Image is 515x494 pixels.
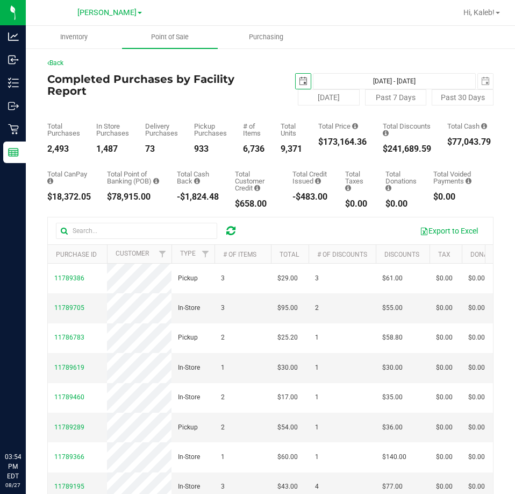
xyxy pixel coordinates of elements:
[436,422,453,433] span: $0.00
[468,303,485,313] span: $0.00
[468,482,485,492] span: $0.00
[433,171,477,185] div: Total Voided Payments
[277,392,298,403] span: $17.00
[468,422,485,433] span: $0.00
[137,32,203,42] span: Point of Sale
[466,178,471,185] i: Sum of all voided payment transaction amounts, excluding tips and transaction fees, for all purch...
[178,303,200,313] span: In-Store
[96,145,129,153] div: 1,487
[315,333,319,343] span: 1
[315,392,319,403] span: 1
[178,363,200,373] span: In-Store
[298,89,360,105] button: [DATE]
[234,32,298,42] span: Purchasing
[221,333,225,343] span: 2
[315,178,321,185] i: Sum of all account credit issued for all refunds from returned purchases in the date range.
[345,200,369,208] div: $0.00
[218,26,314,48] a: Purchasing
[365,89,427,105] button: Past 7 Days
[436,333,453,343] span: $0.00
[221,273,225,284] span: 3
[54,424,84,431] span: 11789289
[382,303,403,313] span: $55.00
[154,245,171,263] a: Filter
[315,273,319,284] span: 3
[385,185,391,192] i: Sum of all round-up-to-next-dollar total price adjustments for all purchases in the date range.
[54,304,84,312] span: 11789705
[447,123,491,130] div: Total Cash
[345,171,369,192] div: Total Taxes
[194,123,227,137] div: Pickup Purchases
[447,138,491,146] div: $77,043.79
[383,123,431,137] div: Total Discounts
[5,481,21,489] p: 08/27
[177,193,219,201] div: -$1,824.48
[385,171,417,192] div: Total Donations
[277,452,298,462] span: $60.00
[318,123,367,130] div: Total Price
[384,251,419,258] a: Discounts
[277,333,298,343] span: $25.20
[317,251,367,258] a: # of Discounts
[54,483,84,490] span: 11789195
[436,452,453,462] span: $0.00
[8,101,19,111] inline-svg: Outbound
[382,273,403,284] span: $61.00
[178,422,198,433] span: Pickup
[436,273,453,284] span: $0.00
[177,171,219,185] div: Total Cash Back
[54,334,84,341] span: 11786783
[194,145,227,153] div: 933
[383,145,431,153] div: $241,689.59
[470,251,502,258] a: Donation
[47,178,53,185] i: Sum of the successful, non-voided CanPay payment transactions for all purchases in the date range.
[315,422,319,433] span: 1
[468,273,485,284] span: $0.00
[280,251,299,258] a: Total
[221,303,225,313] span: 3
[463,8,495,17] span: Hi, Kaleb!
[277,303,298,313] span: $95.00
[145,145,178,153] div: 73
[438,251,450,258] a: Tax
[11,408,43,440] iframe: Resource center
[77,8,137,17] span: [PERSON_NAME]
[145,123,178,137] div: Delivery Purchases
[47,193,91,201] div: $18,372.05
[281,145,302,153] div: 9,371
[436,363,453,373] span: $0.00
[468,392,485,403] span: $0.00
[96,123,129,137] div: In Store Purchases
[47,123,80,137] div: Total Purchases
[180,250,196,257] a: Type
[235,171,276,192] div: Total Customer Credit
[243,145,264,153] div: 6,736
[194,178,200,185] i: Sum of the cash-back amounts from rounded-up electronic payments for all purchases in the date ra...
[47,171,91,185] div: Total CanPay
[382,452,406,462] span: $140.00
[122,26,218,48] a: Point of Sale
[433,193,477,201] div: $0.00
[178,273,198,284] span: Pickup
[153,178,159,185] i: Sum of the successful, non-voided point-of-banking payment transactions, both via payment termina...
[292,193,329,201] div: -$483.00
[292,171,329,185] div: Total Credit Issued
[47,59,63,67] a: Back
[178,482,200,492] span: In-Store
[382,392,403,403] span: $35.00
[277,273,298,284] span: $29.00
[8,147,19,158] inline-svg: Reports
[243,123,264,137] div: # of Items
[436,392,453,403] span: $0.00
[385,200,417,208] div: $0.00
[315,363,319,373] span: 1
[383,130,389,137] i: Sum of the discount values applied to the all purchases in the date range.
[223,251,256,258] a: # of Items
[281,123,302,137] div: Total Units
[382,363,403,373] span: $30.00
[54,274,84,282] span: 11789386
[277,363,298,373] span: $30.00
[254,185,260,192] i: Sum of the successful, non-voided payments using account credit for all purchases in the date range.
[221,482,225,492] span: 3
[178,333,198,343] span: Pickup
